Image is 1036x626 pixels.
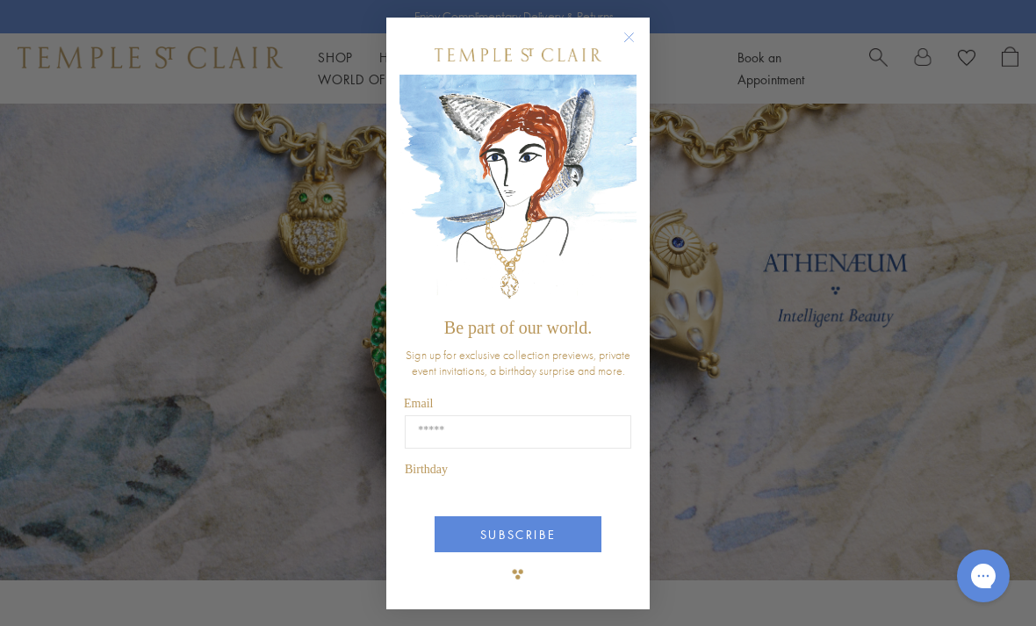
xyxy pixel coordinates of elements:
span: Be part of our world. [444,318,592,337]
span: Email [404,397,433,410]
span: Sign up for exclusive collection previews, private event invitations, a birthday surprise and more. [406,347,630,378]
img: c4a9eb12-d91a-4d4a-8ee0-386386f4f338.jpeg [399,75,637,309]
img: Temple St. Clair [435,48,601,61]
span: Birthday [405,463,448,476]
button: Close dialog [627,35,649,57]
iframe: Gorgias live chat messenger [948,543,1018,608]
input: Email [405,415,631,449]
button: SUBSCRIBE [435,516,601,552]
img: TSC [500,557,536,592]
